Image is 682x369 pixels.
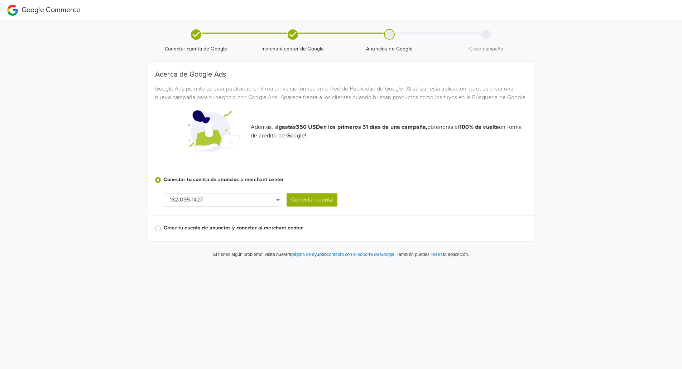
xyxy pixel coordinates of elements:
[327,252,394,257] a: contacta con el soporte de Google
[287,193,337,207] button: Conectar cuenta
[21,6,80,14] span: Google Commerce
[459,123,499,131] strong: 100% de vuelta
[155,70,527,79] h5: Acerca de Google Ads
[150,45,241,53] span: Conectar cuenta de Google
[279,123,428,131] strong: gastas 350 USD en los primeros 31 días de una campaña,
[186,105,240,158] img: Google Promotional Codes
[247,45,338,53] span: merchant center de Google
[164,224,527,232] label: Crear tu cuenta de anuncios y conectar al merchant center
[164,176,527,184] label: Conectar tu cuenta de anuncios a merchant center
[213,251,395,258] p: Si tienes algún problema, visita nuestra o .
[431,250,442,258] button: reset
[395,250,469,258] p: También puedes la aplicación.
[441,45,532,53] span: Crear campaña
[251,123,527,140] p: Además, si obtendrás el en forma de crédito de Google!
[291,252,324,257] a: página de ayuda
[150,84,532,102] div: Google Ads permite colocar publicidad en línea en varias formas en la Red de Publicidad de Google...
[344,45,435,53] span: Anuncios de Google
